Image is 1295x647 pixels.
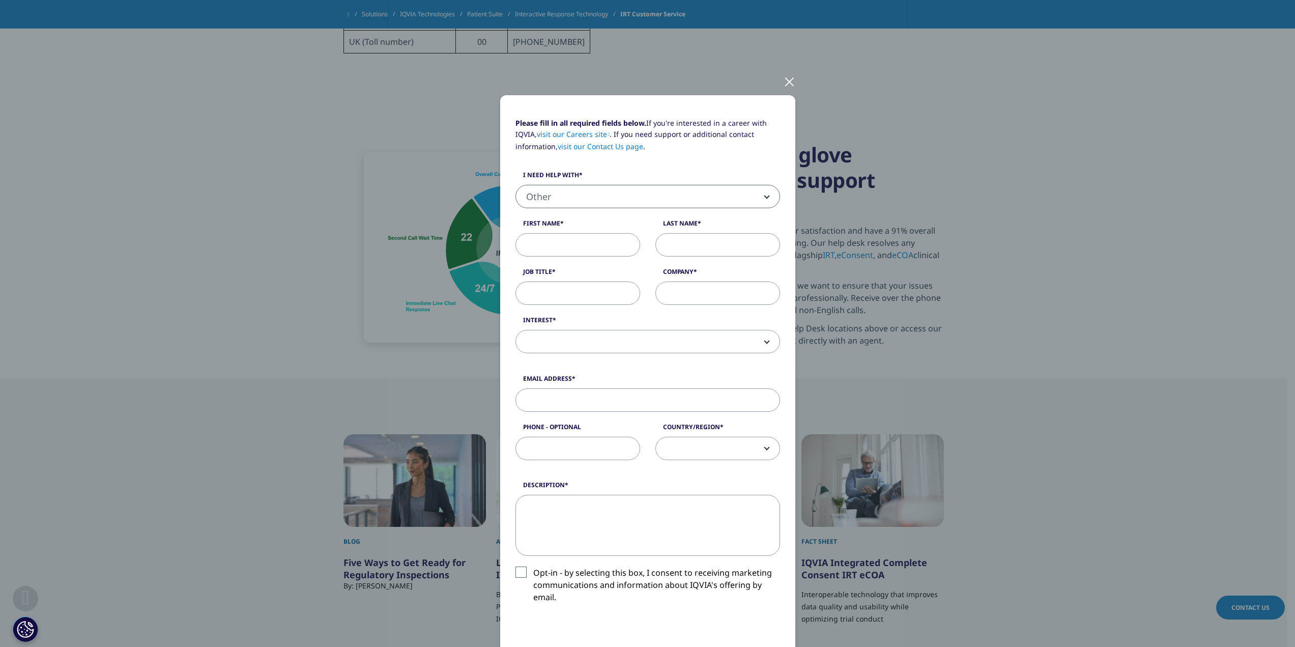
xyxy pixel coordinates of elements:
[515,567,780,609] label: Opt-in - by selecting this box, I consent to receiving marketing communications and information a...
[515,316,780,330] label: Interest
[515,171,780,185] label: I need help with
[13,616,38,642] button: Cookies Settings
[515,185,780,208] span: Other
[537,129,610,139] a: visit our Careers site
[515,267,640,282] label: Job Title
[655,219,780,233] label: Last Name
[515,118,780,160] p: If you're interested in a career with IQVIA, . If you need support or additional contact informat...
[515,118,646,128] strong: Please fill in all required fields below.
[558,142,643,151] a: visit our Contact Us page
[515,423,640,437] label: Phone - Optional
[515,481,780,495] label: Description
[655,267,780,282] label: Company
[516,185,780,209] span: Other
[515,374,780,388] label: Email Address
[515,219,640,233] label: First Name
[655,423,780,437] label: Country/Region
